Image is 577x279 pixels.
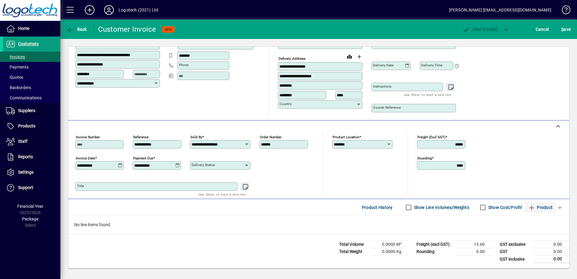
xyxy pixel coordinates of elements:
[18,185,33,190] span: Support
[459,24,500,35] button: Post & Email
[133,156,153,160] mat-label: Payment due
[6,54,25,59] span: Invoices
[533,255,569,263] td: 0.00
[6,75,23,80] span: Quotes
[18,139,27,144] span: Staff
[560,24,572,35] button: Save
[165,27,172,31] span: NEW
[3,72,60,82] a: Quotes
[487,204,522,210] label: Show Cost/Profit
[533,248,569,255] td: 0.00
[18,170,33,175] span: Settings
[473,27,476,32] span: P
[3,180,60,195] a: Support
[536,24,549,34] span: Cancel
[18,123,35,128] span: Products
[18,26,29,31] span: Home
[6,65,29,69] span: Payments
[421,63,442,67] mat-label: Delivery time
[534,24,550,35] button: Cancel
[179,63,189,67] mat-label: Phone
[60,24,94,35] app-page-header-button: Back
[76,135,100,139] mat-label: Invoice number
[413,204,469,210] label: Show Line Volumes/Weights
[417,156,432,160] mat-label: Rounding
[373,105,401,110] mat-label: Courier Reference
[497,241,533,248] td: GST exclusive
[456,241,492,248] td: 13.60
[528,203,553,212] span: Product
[190,135,202,139] mat-label: Sold by
[3,93,60,103] a: Communications
[99,5,119,15] button: Profile
[18,154,33,159] span: Reports
[3,21,60,36] a: Home
[497,248,533,255] td: GST
[333,135,359,139] mat-label: Product location
[533,241,569,248] td: 0.00
[6,95,42,100] span: Communications
[98,24,156,34] div: Customer Invoice
[561,27,564,32] span: S
[77,184,84,188] mat-label: Title
[373,84,391,88] mat-label: Instructions
[76,156,95,160] mat-label: Invoice date
[462,27,497,32] span: ost & Email
[22,216,38,221] span: Package
[336,248,372,255] td: Total Weight
[3,119,60,134] a: Products
[456,248,492,255] td: 0.00
[3,165,60,180] a: Settings
[133,135,148,139] mat-label: Reference
[17,204,43,209] span: Financial Year
[65,24,88,35] button: Back
[345,52,354,61] a: View on map
[18,108,35,113] span: Suppliers
[279,102,292,106] mat-label: Country
[359,202,395,213] button: Product History
[372,248,409,255] td: 0.0000 Kg
[67,27,87,32] span: Back
[413,241,456,248] td: Freight (excl GST)
[336,241,372,248] td: Total Volume
[68,216,569,234] div: No line items found
[3,62,60,72] a: Payments
[404,91,451,98] mat-hint: Use 'Enter' to start a new line
[362,203,393,212] span: Product History
[119,5,158,15] div: Logotech (2021) Ltd
[413,248,456,255] td: Rounding
[372,241,409,248] td: 0.0000 M³
[260,135,282,139] mat-label: Order number
[198,191,246,198] mat-hint: Use 'Enter' to start a new line
[449,5,551,15] div: [PERSON_NAME] [EMAIL_ADDRESS][DOMAIN_NAME]
[3,82,60,93] a: Backorders
[3,52,60,62] a: Invoices
[557,1,569,21] a: Knowledge Base
[417,135,445,139] mat-label: Freight (excl GST)
[497,255,533,263] td: GST inclusive
[18,41,39,46] span: Customers
[525,202,556,213] button: Product
[6,85,31,90] span: Backorders
[561,24,571,34] span: ave
[354,52,364,62] button: Choose address
[3,149,60,165] a: Reports
[3,134,60,149] a: Staff
[192,163,215,167] mat-label: Delivery status
[373,63,394,67] mat-label: Delivery date
[80,5,99,15] button: Add
[3,103,60,118] a: Suppliers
